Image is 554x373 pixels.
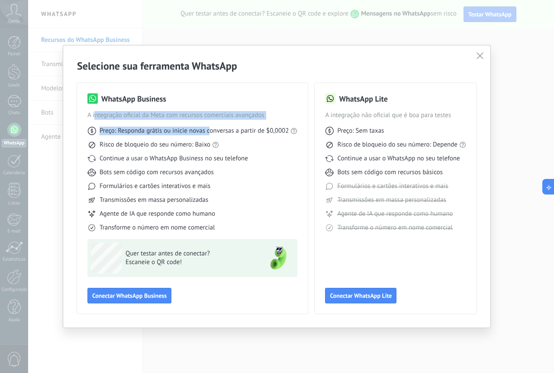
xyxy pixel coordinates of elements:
[337,182,448,191] span: Formulários e cartões interativos e mais
[126,258,252,267] span: Escaneie o QR code!
[325,288,396,303] button: Conectar WhatsApp Lite
[337,223,452,232] span: Transforme o número em nome comercial
[100,210,215,218] span: Agente de IA que responde como humano
[337,127,384,135] span: Preço: Sem taxas
[337,196,446,204] span: Transmissões em massa personalizadas
[77,59,477,73] h2: Selecione sua ferramenta WhatsApp
[100,154,248,163] span: Continue a usar o WhatsApp Business no seu telefone
[87,111,297,120] span: A integração oficial da Meta com recursos comerciais avançados
[330,293,392,299] span: Conectar WhatsApp Lite
[92,293,167,299] span: Conectar WhatsApp Business
[337,210,453,218] span: Agente de IA que responde como humano
[100,182,210,191] span: Formulários e cartões interativos e mais
[263,242,294,274] img: green-phone.png
[100,196,208,204] span: Transmissões em massa personalizadas
[101,93,166,104] h3: WhatsApp Business
[87,288,171,303] button: Conectar WhatsApp Business
[100,140,210,149] span: Risco de bloqueio do seu número: Baixo
[337,154,460,163] span: Continue a usar o WhatsApp no seu telefone
[100,168,214,177] span: Bots sem código com recursos avançados
[339,93,387,104] h3: WhatsApp Lite
[325,111,466,120] span: A integração não oficial que é boa para testes
[100,127,289,135] span: Preço: Responda grátis ou inicie novas conversas a partir de $0,0002
[337,168,442,177] span: Bots sem código com recursos básicos
[126,249,252,258] span: Quer testar antes de conectar?
[100,223,215,232] span: Transforme o número em nome comercial
[337,140,457,149] span: Risco de bloqueio do seu número: Depende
